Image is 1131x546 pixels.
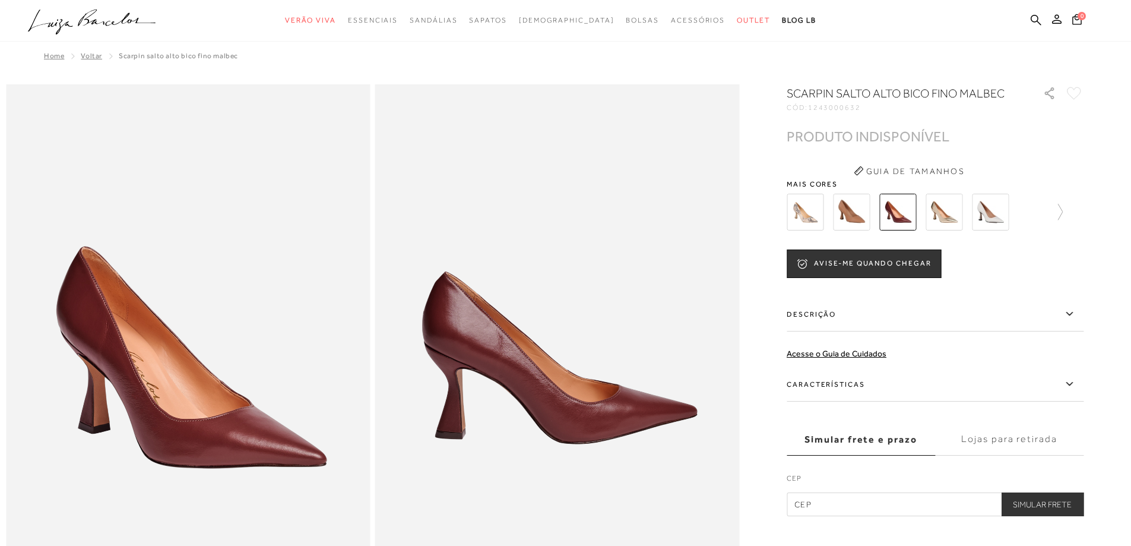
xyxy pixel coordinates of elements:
[737,16,770,24] span: Outlet
[348,10,398,31] a: noSubCategoriesText
[787,297,1084,332] label: Descrição
[44,52,64,60] a: Home
[410,16,457,24] span: Sandálias
[787,250,941,278] button: AVISE-ME QUANDO CHEGAR
[879,194,916,231] img: SCARPIN SALTO ALTO BICO FINO MALBEC
[782,10,816,31] a: BLOG LB
[1078,12,1086,20] span: 0
[410,10,457,31] a: noSubCategoriesText
[626,10,659,31] a: noSubCategoriesText
[737,10,770,31] a: noSubCategoriesText
[671,16,725,24] span: Acessórios
[787,181,1084,188] span: Mais cores
[850,162,968,181] button: Guia de Tamanhos
[1069,13,1085,29] button: 0
[348,16,398,24] span: Essenciais
[787,493,1084,516] input: CEP
[519,10,614,31] a: noSubCategoriesText
[119,52,238,60] span: SCARPIN SALTO ALTO BICO FINO MALBEC
[81,52,102,60] a: Voltar
[1001,493,1084,516] button: Simular Frete
[285,10,336,31] a: noSubCategoriesText
[626,16,659,24] span: Bolsas
[469,10,506,31] a: noSubCategoriesText
[787,194,823,231] img: SCARPIN DE BICO FINO EM COURO ANIMAL PRINT COBRA DE SALTO ALTO
[787,104,1024,111] div: CÓD:
[972,194,1009,231] img: SCARPIN SALTO ALTO BICO FINO OFF WHITE
[787,349,886,358] a: Acesse o Guia de Cuidados
[671,10,725,31] a: noSubCategoriesText
[285,16,336,24] span: Verão Viva
[935,424,1084,456] label: Lojas para retirada
[782,16,816,24] span: BLOG LB
[787,367,1084,402] label: Características
[833,194,870,231] img: SCARPIN SALTO ALTO BICO FINO BEGE
[808,103,861,112] span: 1243000632
[787,473,1084,490] label: CEP
[787,130,949,143] div: PRODUTO INDISPONÍVEL
[519,16,614,24] span: [DEMOGRAPHIC_DATA]
[469,16,506,24] span: Sapatos
[926,194,962,231] img: SCARPIN SALTO ALTO BICO FINO METALIZADO DOURADO
[787,424,935,456] label: Simular frete e prazo
[787,85,1009,102] h1: SCARPIN SALTO ALTO BICO FINO MALBEC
